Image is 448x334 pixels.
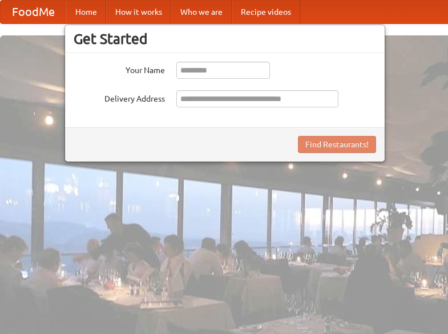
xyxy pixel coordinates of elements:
[232,1,300,23] a: Recipe videos
[66,1,106,23] a: Home
[106,1,171,23] a: How it works
[74,62,165,76] label: Your Name
[298,136,376,153] button: Find Restaurants!
[1,1,66,23] a: FoodMe
[74,90,165,104] label: Delivery Address
[74,30,376,47] h3: Get Started
[171,1,232,23] a: Who we are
